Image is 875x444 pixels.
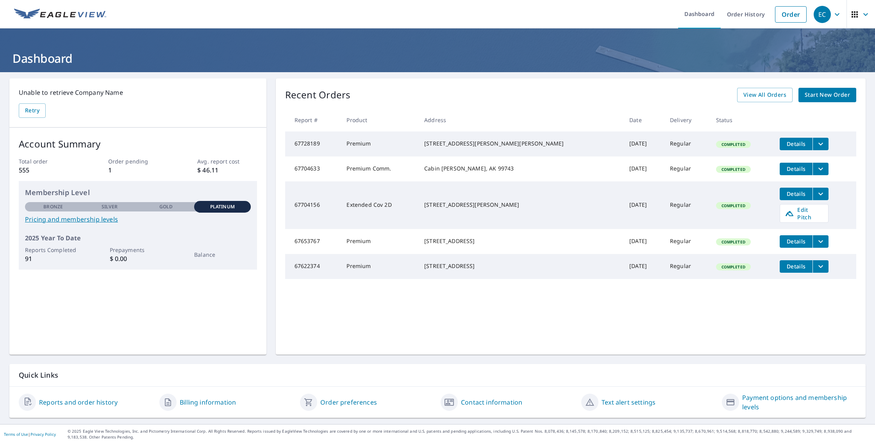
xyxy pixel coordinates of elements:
[623,254,664,279] td: [DATE]
[812,235,829,248] button: filesDropdownBtn-67653767
[68,428,871,440] p: © 2025 Eagle View Technologies, Inc. and Pictometry International Corp. All Rights Reserved. Repo...
[30,432,56,437] a: Privacy Policy
[25,254,81,263] p: 91
[780,204,829,223] a: Edit Pitch
[798,88,856,102] a: Start New Order
[664,156,710,181] td: Regular
[19,165,78,175] p: 555
[197,157,257,165] p: Avg. report cost
[664,181,710,229] td: Regular
[784,238,808,245] span: Details
[424,201,617,209] div: [STREET_ADDRESS][PERSON_NAME]
[717,167,750,172] span: Completed
[19,103,46,118] button: Retry
[784,190,808,197] span: Details
[340,156,418,181] td: Premium Comm.
[784,165,808,172] span: Details
[25,187,251,198] p: Membership Level
[25,106,39,115] span: Retry
[775,6,807,23] a: Order
[424,237,617,245] div: [STREET_ADDRESS]
[623,108,664,131] th: Date
[664,254,710,279] td: Regular
[784,140,808,147] span: Details
[812,188,829,200] button: filesDropdownBtn-67704156
[717,142,750,147] span: Completed
[664,229,710,254] td: Regular
[320,398,377,407] a: Order preferences
[814,6,831,23] div: EC
[285,254,341,279] td: 67622374
[25,233,251,243] p: 2025 Year To Date
[285,88,351,102] p: Recent Orders
[623,156,664,181] td: [DATE]
[110,254,166,263] p: $ 0.00
[418,108,623,131] th: Address
[424,140,617,147] div: [STREET_ADDRESS][PERSON_NAME][PERSON_NAME]
[197,165,257,175] p: $ 46.11
[14,9,106,20] img: EV Logo
[340,108,418,131] th: Product
[285,131,341,156] td: 67728189
[780,260,812,273] button: detailsBtn-67622374
[159,203,173,210] p: Gold
[780,235,812,248] button: detailsBtn-67653767
[194,250,250,259] p: Balance
[340,131,418,156] td: Premium
[180,398,236,407] a: Billing information
[285,229,341,254] td: 67653767
[19,157,78,165] p: Total order
[664,131,710,156] td: Regular
[780,188,812,200] button: detailsBtn-67704156
[812,138,829,150] button: filesDropdownBtn-67728189
[743,90,786,100] span: View All Orders
[623,181,664,229] td: [DATE]
[110,246,166,254] p: Prepayments
[424,165,617,172] div: Cabin [PERSON_NAME], AK 99743
[4,432,56,437] p: |
[717,264,750,270] span: Completed
[108,157,168,165] p: Order pending
[602,398,655,407] a: Text alert settings
[285,108,341,131] th: Report #
[780,138,812,150] button: detailsBtn-67728189
[19,137,257,151] p: Account Summary
[742,393,856,412] a: Payment options and membership levels
[717,239,750,245] span: Completed
[461,398,522,407] a: Contact information
[25,215,251,224] a: Pricing and membership levels
[710,108,774,131] th: Status
[780,163,812,175] button: detailsBtn-67704633
[340,229,418,254] td: Premium
[19,370,856,380] p: Quick Links
[812,163,829,175] button: filesDropdownBtn-67704633
[785,206,823,221] span: Edit Pitch
[39,398,118,407] a: Reports and order history
[43,203,63,210] p: Bronze
[340,254,418,279] td: Premium
[4,432,28,437] a: Terms of Use
[25,246,81,254] p: Reports Completed
[784,263,808,270] span: Details
[805,90,850,100] span: Start New Order
[340,181,418,229] td: Extended Cov 2D
[210,203,235,210] p: Platinum
[102,203,118,210] p: Silver
[664,108,710,131] th: Delivery
[285,156,341,181] td: 67704633
[19,88,257,97] p: Unable to retrieve Company Name
[424,262,617,270] div: [STREET_ADDRESS]
[623,131,664,156] td: [DATE]
[108,165,168,175] p: 1
[717,203,750,208] span: Completed
[623,229,664,254] td: [DATE]
[285,181,341,229] td: 67704156
[9,50,866,66] h1: Dashboard
[737,88,793,102] a: View All Orders
[812,260,829,273] button: filesDropdownBtn-67622374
